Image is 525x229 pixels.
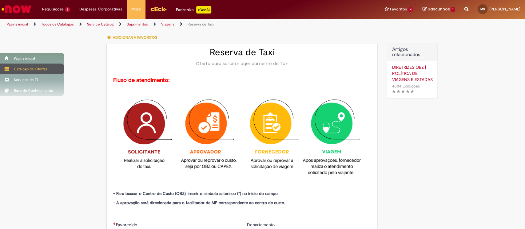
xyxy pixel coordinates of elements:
label: Somente leitura - Departamento [247,222,276,228]
span: Necessários [113,222,116,225]
h2: Reserva de Taxi [113,47,371,57]
p: +GenAi [196,6,211,14]
strong: - Para buscar o Centro de Custo (OBZ), inserir o símbolo asterisco (*) no início do campo. [113,191,278,196]
span: Despesas Corporativas [79,6,122,12]
a: Viagens [161,22,174,27]
span: [PERSON_NAME] [489,6,520,12]
span: Rascunhos [428,6,450,12]
span: 2 [65,7,70,12]
span: 4 [408,7,413,12]
a: Suprimentos [127,22,148,27]
h3: Artigos relacionados [392,47,433,58]
span: Requisições [42,6,64,12]
button: Adicionar a Favoritos [106,31,160,44]
ul: Trilhas de página [5,19,345,30]
span: Necessários - Favorecido [116,222,138,227]
div: Oferta para solicitar agendamento de Taxi [113,60,371,67]
img: click_logo_yellow_360x200.png [150,4,167,14]
span: More [131,6,141,12]
a: Service Catalog [87,22,113,27]
span: Adicionar a Favoritos [113,35,157,40]
strong: Fluxo de atendimento: [113,76,169,84]
span: 1 [451,7,455,12]
span: Favoritos [390,6,407,12]
span: 4004 Exibições [392,83,420,89]
a: Página inicial [7,22,28,27]
img: ServiceNow [1,3,32,15]
div: Padroniza [176,6,211,14]
a: Todos os Catálogos [41,22,74,27]
a: Rascunhos [422,6,455,12]
span: MS [480,7,485,11]
strong: - A aprovação será direcionada para o facilitador de MP correspondente ao centro de custo. [113,200,284,205]
span: • [421,82,424,90]
a: DIRETRIZES OBZ | POLÍTICA DE VIAGENS E ESTADAS [392,64,433,83]
a: Reserva de Taxi [188,22,214,27]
